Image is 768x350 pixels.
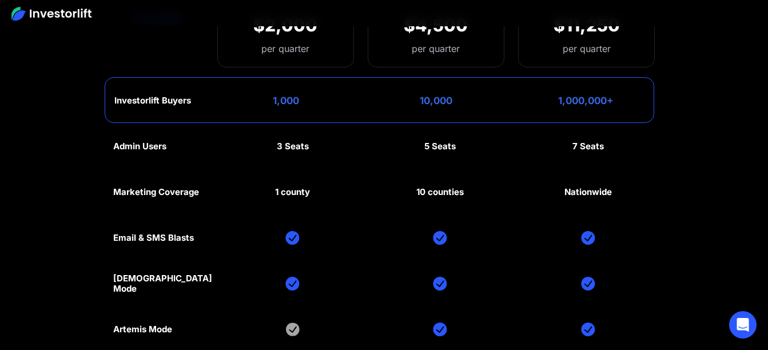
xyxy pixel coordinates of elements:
[113,233,194,243] div: Email & SMS Blasts
[273,95,299,106] div: 1,000
[563,42,611,55] div: per quarter
[564,187,612,197] div: Nationwide
[416,187,464,197] div: 10 counties
[558,95,614,106] div: 1,000,000+
[114,96,191,106] div: Investorlift Buyers
[113,324,172,335] div: Artemis Mode
[113,273,212,294] div: [DEMOGRAPHIC_DATA] Mode
[424,141,456,152] div: 5 Seats
[113,141,166,152] div: Admin Users
[572,141,604,152] div: 7 Seats
[729,311,757,339] div: Open Intercom Messenger
[412,42,460,55] div: per quarter
[275,187,310,197] div: 1 county
[277,141,309,152] div: 3 Seats
[113,187,199,197] div: Marketing Coverage
[420,95,452,106] div: 10,000
[253,42,317,55] div: per quarter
